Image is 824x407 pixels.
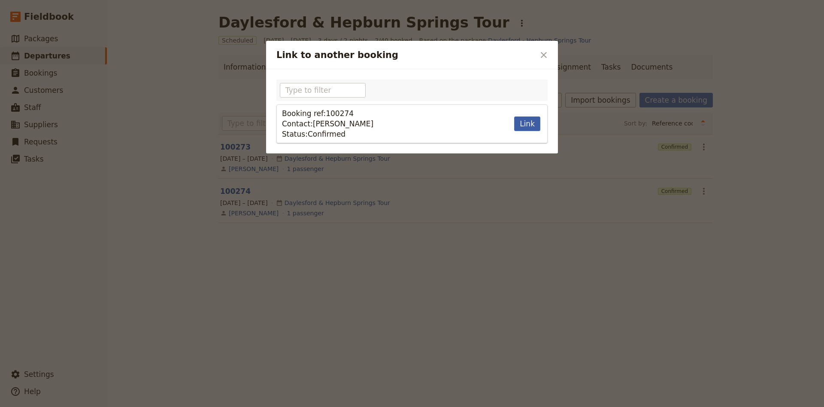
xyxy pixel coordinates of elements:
button: Close dialog [536,48,551,62]
input: Type to filter [280,83,366,98]
p: Status: Confirmed [282,129,373,139]
button: Link [514,116,540,131]
p: Booking ref: 100274 [282,108,373,119]
h2: Link to another booking [276,49,535,61]
p: Contact: [PERSON_NAME] [282,119,373,129]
